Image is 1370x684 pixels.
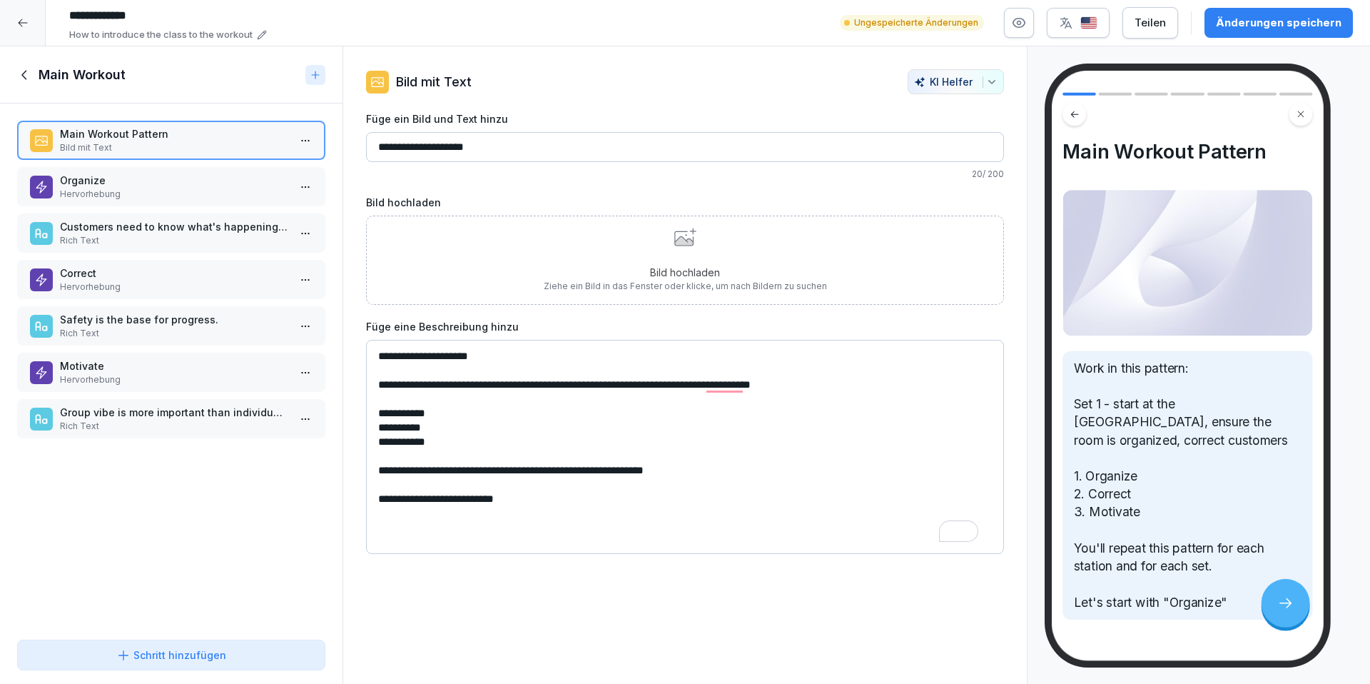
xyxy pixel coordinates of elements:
div: Safety is the base for progress.Rich Text [17,306,325,346]
h4: Main Workout Pattern [1062,140,1312,164]
img: Bild und Text Vorschau [1062,190,1312,336]
div: Customers need to know what's happening at all times.Rich Text [17,213,325,253]
div: KI Helfer [914,76,998,88]
p: Work in this pattern: Set 1 - start at the [GEOGRAPHIC_DATA], ensure the room is organized, corre... [1074,360,1301,612]
p: Correct [60,266,288,281]
p: Bild mit Text [396,72,472,91]
p: Hervorhebung [60,373,288,386]
p: Motivate [60,358,288,373]
p: Group vibe is more important than individual progress! [60,405,288,420]
h1: Main Workout [39,66,126,84]
label: Bild hochladen [366,195,1004,210]
div: OrganizeHervorhebung [17,167,325,206]
p: Rich Text [60,327,288,340]
p: Rich Text [60,234,288,247]
div: Teilen [1135,15,1166,31]
div: Schritt hinzufügen [116,648,226,663]
p: Bild hochladen [544,265,827,280]
p: Main Workout Pattern [60,126,288,141]
img: us.svg [1080,16,1097,30]
div: Änderungen speichern [1216,15,1341,31]
p: Ziehe ein Bild in das Fenster oder klicke, um nach Bildern zu suchen [544,280,827,293]
p: Safety is the base for progress. [60,312,288,327]
button: Schritt hinzufügen [17,640,325,670]
p: Hervorhebung [60,188,288,201]
label: Füge ein Bild und Text hinzu [366,111,1004,126]
label: Füge eine Beschreibung hinzu [366,319,1004,334]
p: How to introduce the class to the workout [69,28,253,42]
p: 20 / 200 [366,168,1004,181]
p: Hervorhebung [60,281,288,293]
div: CorrectHervorhebung [17,260,325,299]
p: Rich Text [60,420,288,433]
p: Bild mit Text [60,141,288,154]
button: Änderungen speichern [1204,8,1353,38]
p: Organize [60,173,288,188]
div: Group vibe is more important than individual progress!Rich Text [17,399,325,438]
div: MotivateHervorhebung [17,353,325,392]
p: Ungespeicherte Änderungen [854,16,978,29]
textarea: To enrich screen reader interactions, please activate Accessibility in Grammarly extension settings [366,340,1004,554]
button: KI Helfer [908,69,1004,94]
p: Customers need to know what's happening at all times. [60,219,288,234]
button: Teilen [1122,7,1178,39]
div: Main Workout PatternBild mit Text [17,121,325,160]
